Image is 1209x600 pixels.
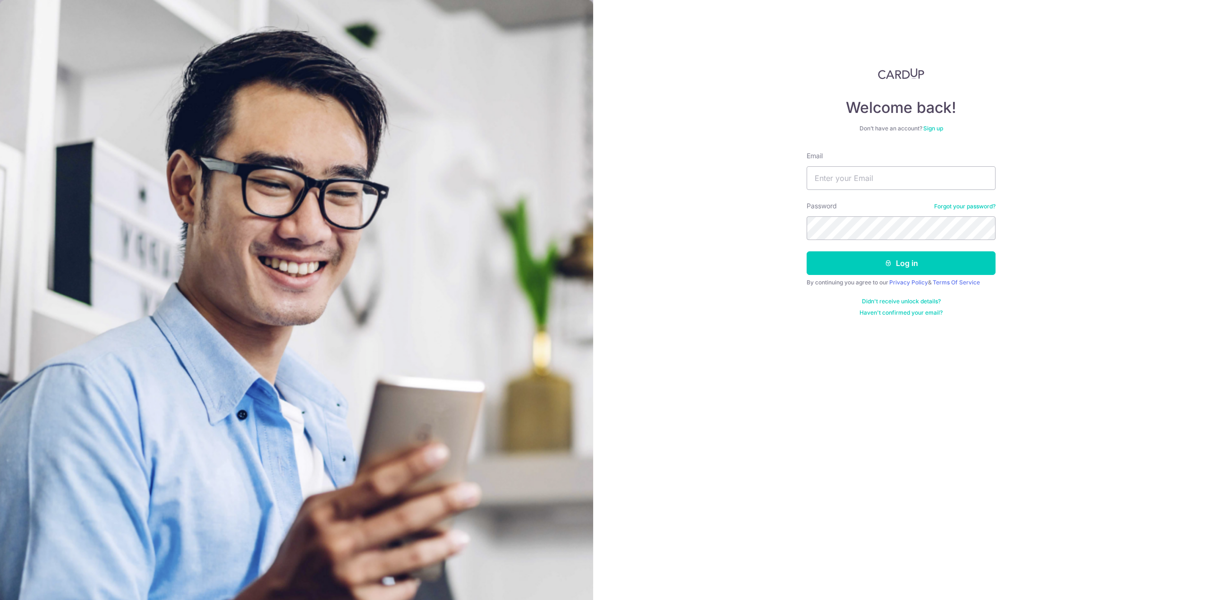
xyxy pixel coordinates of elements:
[807,166,996,190] input: Enter your Email
[923,125,943,132] a: Sign up
[889,279,928,286] a: Privacy Policy
[878,68,924,79] img: CardUp Logo
[807,151,823,161] label: Email
[807,201,837,211] label: Password
[807,251,996,275] button: Log in
[933,279,980,286] a: Terms Of Service
[807,98,996,117] h4: Welcome back!
[934,203,996,210] a: Forgot your password?
[862,298,941,305] a: Didn't receive unlock details?
[807,125,996,132] div: Don’t have an account?
[860,309,943,317] a: Haven't confirmed your email?
[807,279,996,286] div: By continuing you agree to our &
